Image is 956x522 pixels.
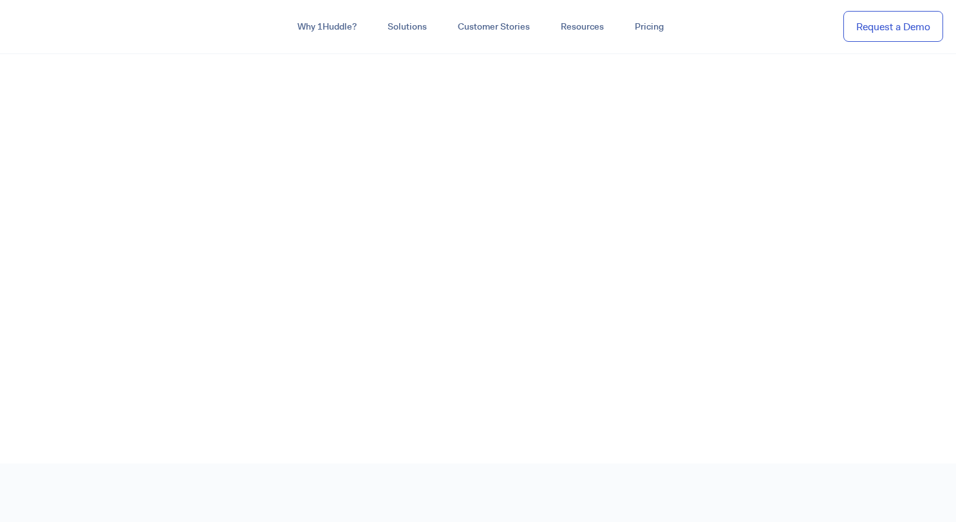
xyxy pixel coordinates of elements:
[545,15,619,39] a: Resources
[619,15,679,39] a: Pricing
[372,15,442,39] a: Solutions
[843,11,943,42] a: Request a Demo
[13,14,105,39] img: ...
[442,15,545,39] a: Customer Stories
[282,15,372,39] a: Why 1Huddle?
